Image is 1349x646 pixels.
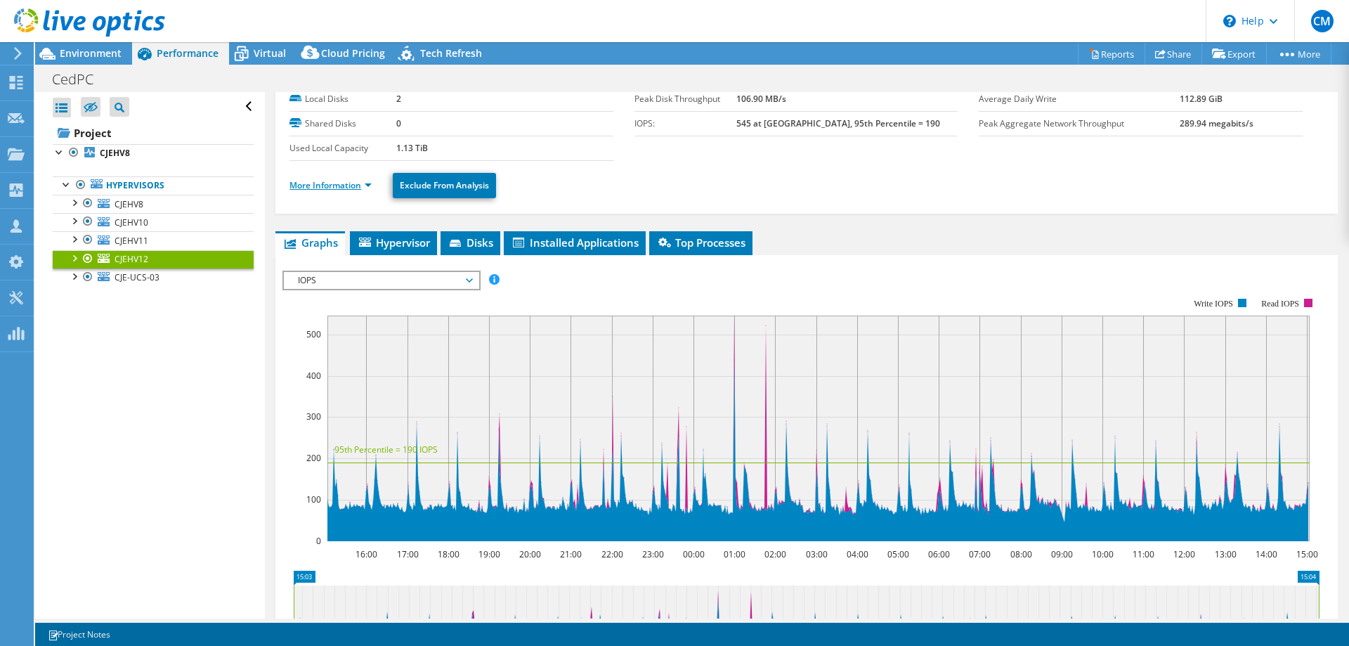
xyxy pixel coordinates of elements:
text: 200 [306,452,321,464]
span: CM [1311,10,1334,32]
a: Reports [1078,43,1145,65]
b: 545 at [GEOGRAPHIC_DATA], 95th Percentile = 190 [736,117,940,129]
span: Virtual [254,46,286,60]
a: CJEHV8 [53,144,254,162]
span: Graphs [282,235,338,250]
text: 16:00 [356,548,377,560]
span: IOPS [291,272,471,289]
a: Exclude From Analysis [393,173,496,198]
a: CJEHV10 [53,213,254,231]
span: Disks [448,235,493,250]
text: 14:00 [1256,548,1277,560]
a: Project Notes [38,626,120,643]
label: Peak Aggregate Network Throughput [979,117,1180,131]
label: Peak Disk Throughput [634,92,736,106]
text: 07:00 [969,548,991,560]
text: 08:00 [1010,548,1032,560]
h1: CedPC [46,72,115,87]
text: 0 [316,535,321,547]
span: CJEHV10 [115,217,148,228]
label: IOPS: [634,117,736,131]
text: 00:00 [683,548,705,560]
a: CJEHV11 [53,231,254,250]
span: Tech Refresh [420,46,482,60]
label: Shared Disks [289,117,396,131]
text: Write IOPS [1194,299,1233,309]
text: 400 [306,370,321,382]
span: CJEHV11 [115,235,148,247]
text: 500 [306,328,321,340]
span: Environment [60,46,122,60]
label: Used Local Capacity [289,141,396,155]
b: 289.94 megabits/s [1180,117,1253,129]
text: 05:00 [887,548,909,560]
span: CJE-UCS-03 [115,271,159,283]
span: Top Processes [656,235,745,250]
text: 11:00 [1133,548,1154,560]
text: 01:00 [724,548,745,560]
a: Hypervisors [53,176,254,195]
b: 1.13 TiB [396,142,428,154]
span: Cloud Pricing [321,46,385,60]
text: 18:00 [438,548,460,560]
b: 0 [396,117,401,129]
text: 95th Percentile = 190 IOPS [334,444,438,456]
label: Local Disks [289,92,396,106]
b: CJEHV8 [100,147,130,159]
text: 23:00 [642,548,664,560]
text: 09:00 [1051,548,1073,560]
span: Installed Applications [511,235,639,250]
text: 03:00 [806,548,828,560]
text: 06:00 [928,548,950,560]
text: 12:00 [1173,548,1195,560]
span: Performance [157,46,219,60]
text: 22:00 [601,548,623,560]
text: 02:00 [764,548,786,560]
a: More [1266,43,1331,65]
label: Average Daily Write [979,92,1180,106]
a: CJE-UCS-03 [53,269,254,287]
a: CJEHV12 [53,250,254,269]
text: 15:00 [1296,548,1318,560]
b: 112.89 GiB [1180,93,1223,105]
span: Hypervisor [357,235,430,250]
a: Share [1145,43,1202,65]
b: 2 [396,93,401,105]
svg: \n [1223,15,1236,27]
text: 17:00 [397,548,419,560]
a: Project [53,122,254,144]
text: 20:00 [519,548,541,560]
text: 13:00 [1215,548,1237,560]
text: Read IOPS [1262,299,1300,309]
text: 100 [306,493,321,505]
a: More Information [289,179,372,191]
span: CJEHV8 [115,198,143,210]
text: 04:00 [847,548,868,560]
a: CJEHV8 [53,195,254,213]
text: 10:00 [1092,548,1114,560]
text: 21:00 [560,548,582,560]
text: 19:00 [478,548,500,560]
a: Export [1201,43,1267,65]
text: 300 [306,411,321,422]
b: 106.90 MB/s [736,93,786,105]
span: CJEHV12 [115,253,148,265]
